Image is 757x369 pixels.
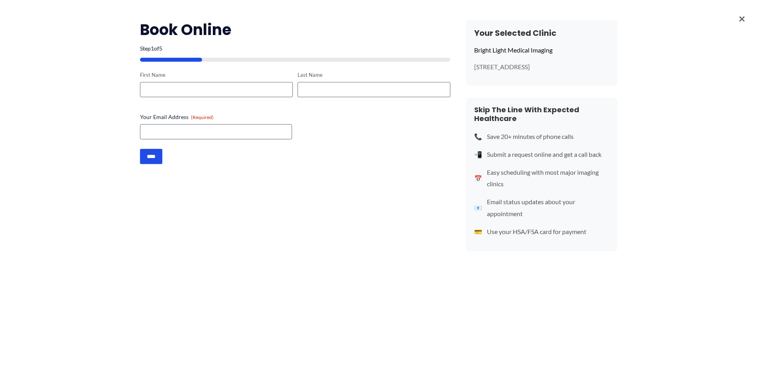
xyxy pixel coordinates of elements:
[474,166,609,190] li: Easy scheduling with most major imaging clinics
[140,113,450,121] label: Your Email Address
[298,71,450,79] label: Last Name
[474,44,609,56] p: Bright Light Medical Imaging
[474,131,482,143] span: 📞
[159,45,162,52] span: 5
[739,8,745,29] span: ×
[474,172,482,184] span: 📅
[474,202,482,214] span: 📧
[151,45,154,52] span: 1
[474,196,609,219] li: Email status updates about your appointment
[474,148,482,160] span: 📲
[474,105,609,123] h4: Skip The Line With Expected Healthcare
[474,226,482,238] span: 💳
[474,28,609,38] h3: Your Selected Clinic
[474,62,609,71] p: [STREET_ADDRESS]
[474,226,609,238] li: Use your HSA/FSA card for payment
[474,148,609,160] li: Submit a request online and get a call back
[191,114,214,120] span: (Required)
[140,46,450,51] p: Step of
[474,131,609,143] li: Save 20+ minutes of phone calls
[140,20,450,39] h2: Book Online
[140,71,293,79] label: First Name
